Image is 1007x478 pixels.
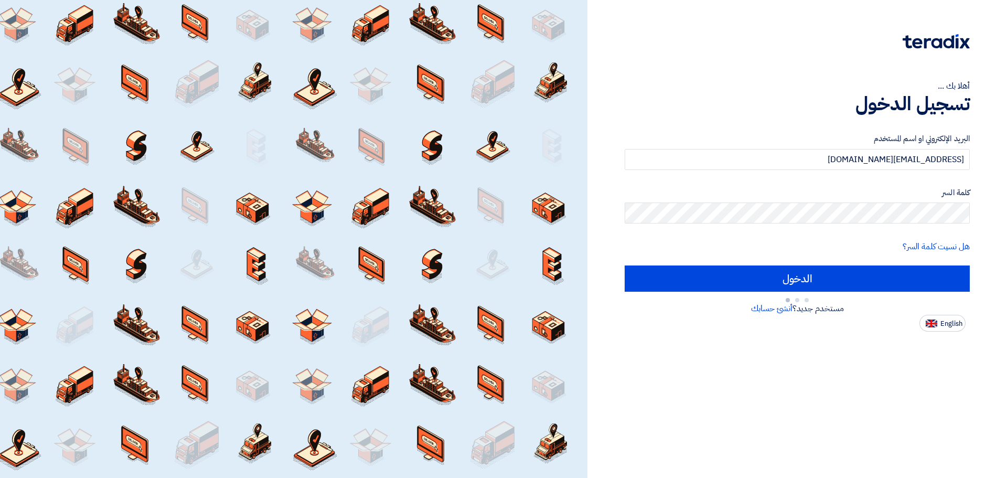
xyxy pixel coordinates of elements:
input: الدخول [625,265,970,292]
img: Teradix logo [903,34,970,49]
button: English [919,315,966,332]
img: en-US.png [926,320,937,327]
h1: تسجيل الدخول [625,92,970,115]
input: أدخل بريد العمل الإلكتروني او اسم المستخدم الخاص بك ... [625,149,970,170]
div: مستخدم جديد؟ [625,302,970,315]
label: البريد الإلكتروني او اسم المستخدم [625,133,970,145]
div: أهلا بك ... [625,80,970,92]
span: English [940,320,962,327]
a: أنشئ حسابك [751,302,792,315]
a: هل نسيت كلمة السر؟ [903,240,970,253]
label: كلمة السر [625,187,970,199]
